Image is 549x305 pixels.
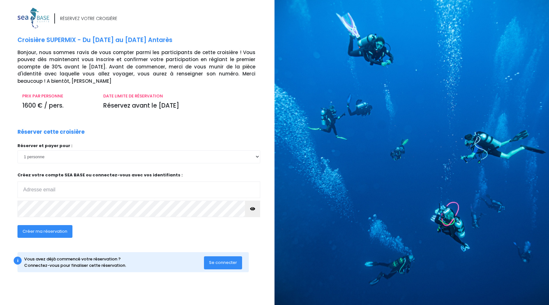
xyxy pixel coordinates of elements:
p: PRIX PAR PERSONNE [22,93,94,99]
p: Réserver et payer pour : [17,143,260,149]
img: logo_color1.png [17,8,49,28]
button: Créer ma réservation [17,225,72,238]
div: Vous avez déjà commencé votre réservation ? Connectez-vous pour finaliser cette réservation. [24,256,204,268]
p: Réserver cette croisière [17,128,85,136]
p: Croisière SUPERMIX - Du [DATE] au [DATE] Antarès [17,36,270,45]
p: Bonjour, nous sommes ravis de vous compter parmi les participants de cette croisière ! Vous pouve... [17,49,270,85]
div: RÉSERVEZ VOTRE CROISIÈRE [60,15,117,22]
p: DATE LIMITE DE RÉSERVATION [103,93,255,99]
input: Adresse email [17,181,260,198]
p: Créez votre compte SEA BASE ou connectez-vous avec vos identifiants : [17,172,260,198]
span: Créer ma réservation [23,228,67,234]
span: Se connecter [209,259,237,266]
a: Se connecter [204,260,242,265]
button: Se connecter [204,256,242,269]
p: 1600 € / pers. [22,101,94,110]
div: i [14,257,22,265]
p: Réservez avant le [DATE] [103,101,255,110]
